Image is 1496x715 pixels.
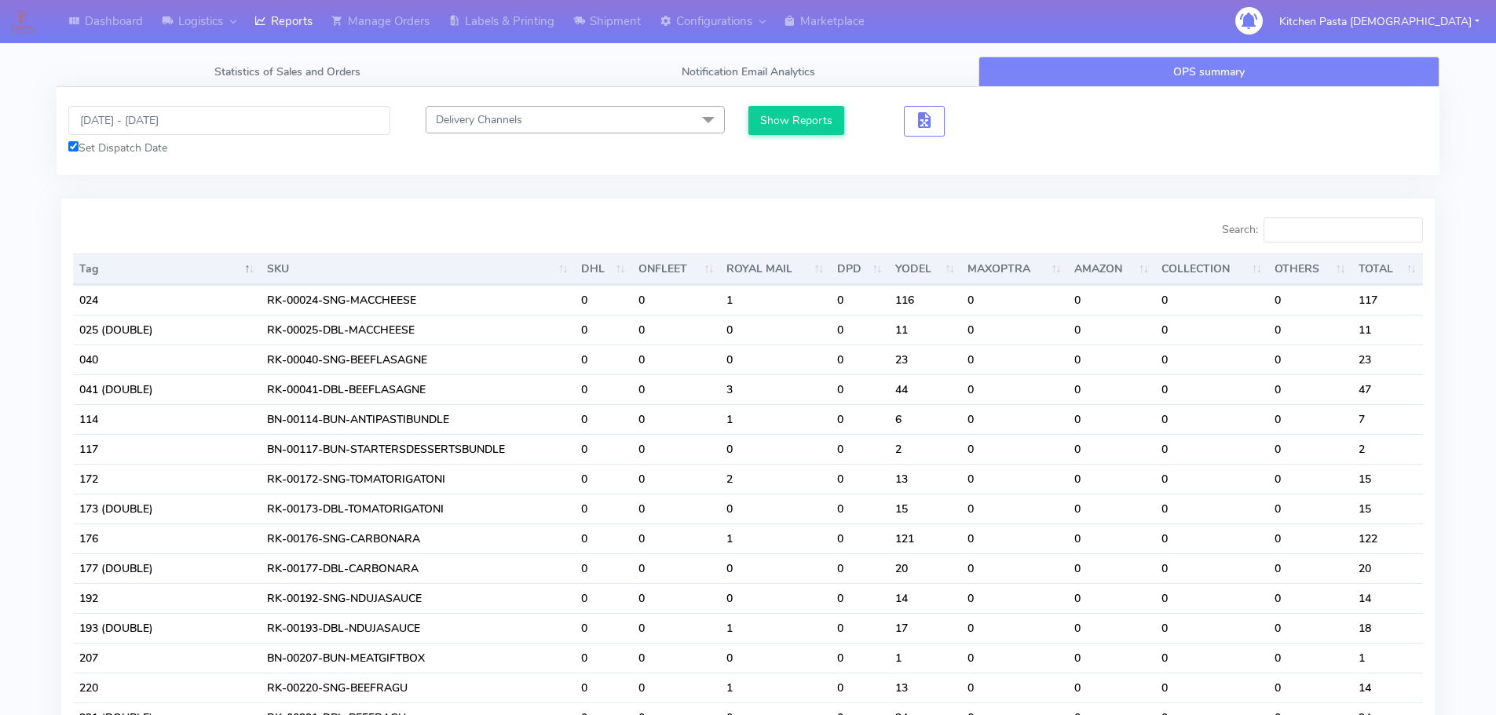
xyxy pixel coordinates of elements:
[1352,464,1423,494] td: 15
[73,404,261,434] td: 114
[1155,345,1268,374] td: 0
[720,464,830,494] td: 2
[1155,613,1268,643] td: 0
[73,285,261,315] td: 024
[961,553,1067,583] td: 0
[889,673,962,702] td: 13
[831,285,889,315] td: 0
[831,643,889,673] td: 0
[632,583,721,613] td: 0
[1068,374,1156,404] td: 0
[889,523,962,553] td: 121
[720,494,830,523] td: 0
[632,613,721,643] td: 0
[720,315,830,345] td: 0
[575,374,632,404] td: 0
[720,643,830,673] td: 0
[68,140,390,156] div: Set Dispatch Date
[1352,285,1423,315] td: 117
[1155,315,1268,345] td: 0
[1068,285,1156,315] td: 0
[261,613,575,643] td: RK-00193-DBL-NDUJASAUCE
[261,285,575,315] td: RK-00024-SNG-MACCHEESE
[632,494,721,523] td: 0
[831,613,889,643] td: 0
[261,345,575,374] td: RK-00040-SNG-BEEFLASAGNE
[575,315,632,345] td: 0
[831,553,889,583] td: 0
[261,553,575,583] td: RK-00177-DBL-CARBONARA
[632,643,721,673] td: 0
[57,57,1439,87] ul: Tabs
[261,374,575,404] td: RK-00041-DBL-BEEFLASAGNE
[261,523,575,553] td: RK-00176-SNG-CARBONARA
[575,285,632,315] td: 0
[261,254,575,285] th: SKU: activate to sort column ascending
[720,673,830,702] td: 1
[73,583,261,613] td: 192
[1268,254,1352,285] th: OTHERS : activate to sort column ascending
[1068,523,1156,553] td: 0
[1155,404,1268,434] td: 0
[889,464,962,494] td: 13
[214,64,360,79] span: Statistics of Sales and Orders
[720,374,830,404] td: 3
[73,374,261,404] td: 041 (DOUBLE)
[1068,643,1156,673] td: 0
[73,523,261,553] td: 176
[720,553,830,583] td: 0
[889,404,962,434] td: 6
[1155,583,1268,613] td: 0
[831,345,889,374] td: 0
[632,285,721,315] td: 0
[1268,673,1352,702] td: 0
[961,285,1067,315] td: 0
[1352,643,1423,673] td: 1
[632,374,721,404] td: 0
[632,254,721,285] th: ONFLEET : activate to sort column ascending
[831,404,889,434] td: 0
[1352,494,1423,523] td: 15
[1268,434,1352,464] td: 0
[73,553,261,583] td: 177 (DOUBLE)
[889,345,962,374] td: 23
[632,673,721,702] td: 0
[1068,254,1156,285] th: AMAZON : activate to sort column ascending
[1068,613,1156,643] td: 0
[1155,285,1268,315] td: 0
[1268,613,1352,643] td: 0
[632,315,721,345] td: 0
[720,613,830,643] td: 1
[1068,553,1156,583] td: 0
[831,434,889,464] td: 0
[575,404,632,434] td: 0
[1068,673,1156,702] td: 0
[575,553,632,583] td: 0
[68,106,390,135] input: Pick the Daterange
[1268,523,1352,553] td: 0
[889,254,962,285] th: YODEL : activate to sort column ascending
[1264,217,1423,243] input: Search:
[632,464,721,494] td: 0
[961,404,1067,434] td: 0
[1352,613,1423,643] td: 18
[720,345,830,374] td: 0
[961,673,1067,702] td: 0
[73,254,261,285] th: Tag: activate to sort column descending
[1352,374,1423,404] td: 47
[632,404,721,434] td: 0
[1352,434,1423,464] td: 2
[831,583,889,613] td: 0
[1222,217,1423,243] label: Search:
[1068,404,1156,434] td: 0
[1268,553,1352,583] td: 0
[889,434,962,464] td: 2
[73,315,261,345] td: 025 (DOUBLE)
[261,643,575,673] td: BN-00207-BUN-MEATGIFTBOX
[1267,5,1491,38] button: Kitchen Pasta [DEMOGRAPHIC_DATA]
[961,434,1067,464] td: 0
[632,434,721,464] td: 0
[575,523,632,553] td: 0
[831,315,889,345] td: 0
[889,374,962,404] td: 44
